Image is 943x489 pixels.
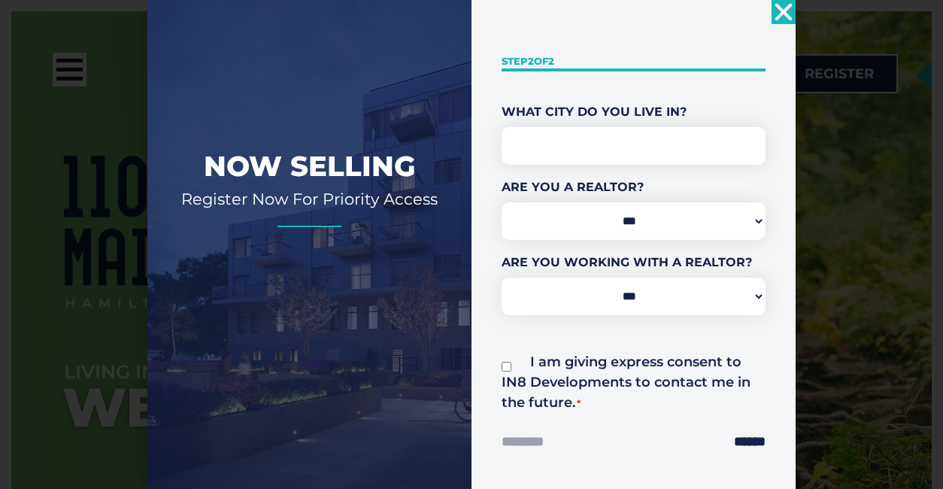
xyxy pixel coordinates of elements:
[548,55,554,67] span: 2
[502,178,766,196] label: Are You A Realtor?
[170,189,449,209] h2: Register Now For Priority Access
[502,254,766,272] label: Are You Working With A Realtor?
[528,55,534,67] span: 2
[502,54,766,68] p: Step of
[502,103,766,121] label: What City Do You Live In?
[170,148,449,184] h2: Now Selling
[502,354,750,411] label: I am giving express consent to IN8 Developments to contact me in the future.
